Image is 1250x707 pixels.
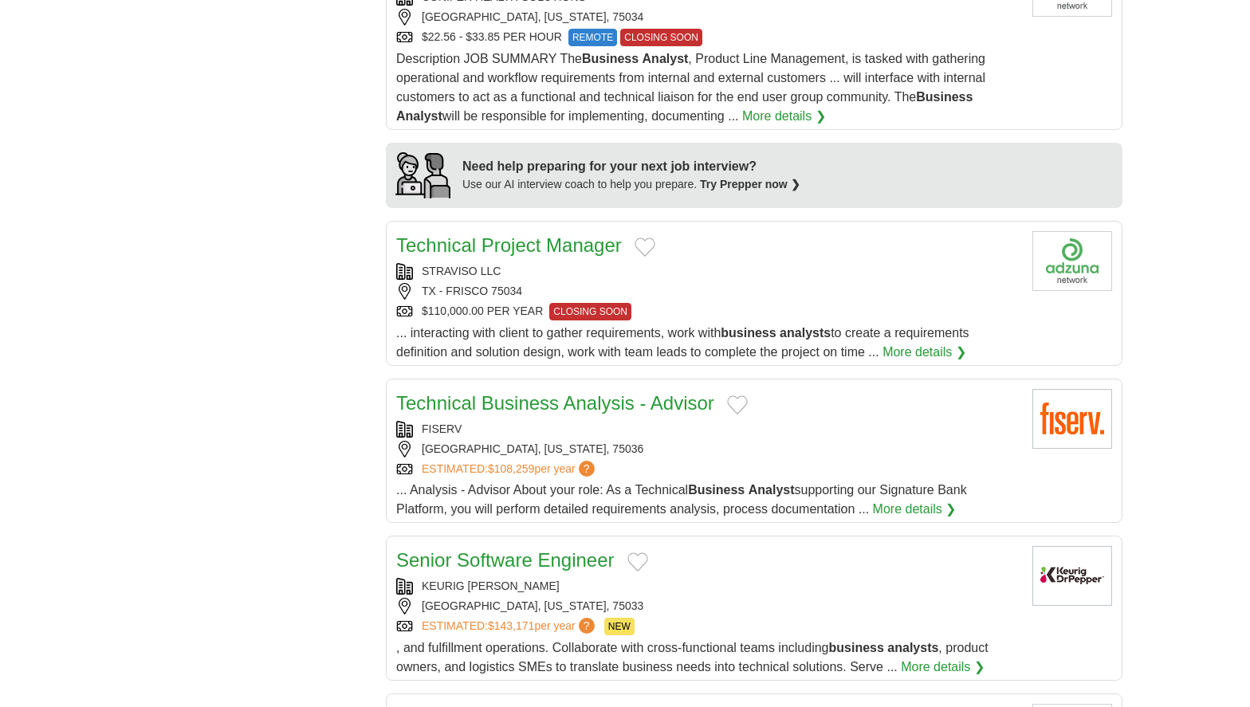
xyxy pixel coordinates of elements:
div: TX - FRISCO 75034 [396,283,1020,300]
span: Description JOB SUMMARY The , Product Line Management, is tasked with gathering operational and w... [396,52,985,123]
button: Add to favorite jobs [727,395,748,414]
a: More details ❯ [901,658,985,677]
img: Fiserv logo [1032,389,1112,449]
span: REMOTE [568,29,617,46]
strong: business [721,326,776,340]
span: ... Analysis - Advisor About your role: As a Technical supporting our Signature Bank Platform, yo... [396,483,967,516]
span: CLOSING SOON [620,29,702,46]
span: $108,259 [488,462,534,475]
span: CLOSING SOON [549,303,631,320]
a: More details ❯ [882,343,966,362]
a: Senior Software Engineer [396,549,615,571]
div: [GEOGRAPHIC_DATA], [US_STATE], 75033 [396,598,1020,615]
a: Technical Business Analysis - Advisor [396,392,714,414]
span: ? [579,618,595,634]
strong: Analyst [643,52,689,65]
a: KEURIG [PERSON_NAME] [422,579,560,592]
button: Add to favorite jobs [635,238,655,257]
strong: Business [916,90,973,104]
div: Need help preparing for your next job interview? [462,157,800,176]
div: [GEOGRAPHIC_DATA], [US_STATE], 75036 [396,441,1020,458]
a: ESTIMATED:$108,259per year? [422,461,598,477]
a: More details ❯ [873,500,957,519]
a: FISERV [422,422,462,435]
span: NEW [604,618,635,635]
a: More details ❯ [742,107,826,126]
div: STRAVISO LLC [396,263,1020,280]
a: ESTIMATED:$143,171per year? [422,618,598,635]
div: $110,000.00 PER YEAR [396,303,1020,320]
strong: analysts [780,326,831,340]
div: [GEOGRAPHIC_DATA], [US_STATE], 75034 [396,9,1020,26]
strong: analysts [887,641,938,654]
span: , and fulfillment operations. Collaborate with cross-functional teams including , product owners,... [396,641,989,674]
strong: Business [582,52,639,65]
span: ... interacting with client to gather requirements, work with to create a requirements definition... [396,326,969,359]
div: $22.56 - $33.85 PER HOUR [396,29,1020,46]
a: Technical Project Manager [396,234,622,256]
img: Keurig Dr Pepper logo [1032,546,1112,606]
strong: Business [688,483,745,497]
span: ? [579,461,595,477]
a: Try Prepper now ❯ [700,178,800,190]
img: Company logo [1032,231,1112,291]
strong: Analyst [749,483,795,497]
strong: Analyst [396,109,442,123]
span: $143,171 [488,619,534,632]
button: Add to favorite jobs [627,552,648,571]
div: Use our AI interview coach to help you prepare. [462,176,800,193]
strong: business [829,641,884,654]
